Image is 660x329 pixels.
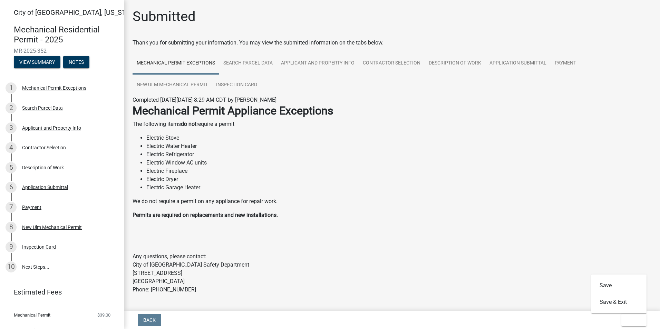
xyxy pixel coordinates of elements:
[146,167,652,175] li: Electric Fireplace
[212,74,261,96] a: Inspection Card
[22,225,82,230] div: New Ulm Mechanical Permit
[6,202,17,213] div: 7
[22,205,41,210] div: Payment
[22,106,63,110] div: Search Parcel Data
[14,25,119,45] h4: Mechanical Residential Permit - 2025
[14,56,60,68] button: View Summary
[621,314,647,326] button: Exit
[133,39,652,47] div: Thank you for submitting your information. You may view the submitted information on the tabs below.
[14,48,110,54] span: MR-2025-352
[133,8,196,25] h1: Submitted
[6,261,17,272] div: 10
[63,60,89,65] wm-modal-confirm: Notes
[133,212,278,218] strong: Permits are required on replacements and new installations.
[133,74,212,96] a: New Ulm Mechanical Permit
[591,275,647,313] div: Exit
[14,313,50,317] span: Mechanical Permit
[6,102,17,113] div: 2
[22,86,86,90] div: Mechanical Permit Exceptions
[143,317,156,323] span: Back
[146,142,652,150] li: Electric Water Heater
[6,222,17,233] div: 8
[6,82,17,93] div: 1
[227,104,333,117] strong: Appliance Exceptions
[14,60,60,65] wm-modal-confirm: Summary
[425,52,485,74] a: Description of Work
[6,122,17,133] div: 3
[63,56,89,68] button: Notes
[551,52,580,74] a: Payment
[6,142,17,153] div: 4
[146,159,652,167] li: Electric Window AC units
[146,175,652,183] li: Electric Dryer
[138,314,161,326] button: Back
[146,150,652,159] li: Electric Refrigerator
[591,277,647,294] button: Save
[6,162,17,173] div: 5
[219,52,277,74] a: Search Parcel Data
[627,317,637,323] span: Exit
[22,165,64,170] div: Description of Work
[133,97,276,103] span: Completed [DATE][DATE] 8:29 AM CDT by [PERSON_NAME]
[485,52,551,74] a: Application Submittal
[22,126,81,130] div: Applicant and Property Info
[359,52,425,74] a: Contractor Selection
[133,120,652,128] p: The following items require a permit
[133,52,219,74] a: Mechanical Permit Exceptions
[22,185,68,190] div: Application Submittal
[22,145,66,150] div: Contractor Selection
[6,285,113,299] a: Estimated Fees
[6,182,17,193] div: 6
[181,121,196,127] strong: do not
[591,294,647,310] button: Save & Exit
[14,8,139,17] span: City of [GEOGRAPHIC_DATA], [US_STATE]
[133,197,652,206] p: We do not require a permit on any appliance for repair work.
[133,104,225,117] strong: Mechanical Permit
[133,252,652,294] p: Any questions, please contact: City of [GEOGRAPHIC_DATA] Safety Department [STREET_ADDRESS] [GEOG...
[146,183,652,192] li: Electric Garage Heater
[146,134,652,142] li: Electric Stove
[22,245,56,249] div: Inspection Card
[97,313,110,317] span: $39.00
[6,241,17,252] div: 9
[277,52,359,74] a: Applicant and Property Info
